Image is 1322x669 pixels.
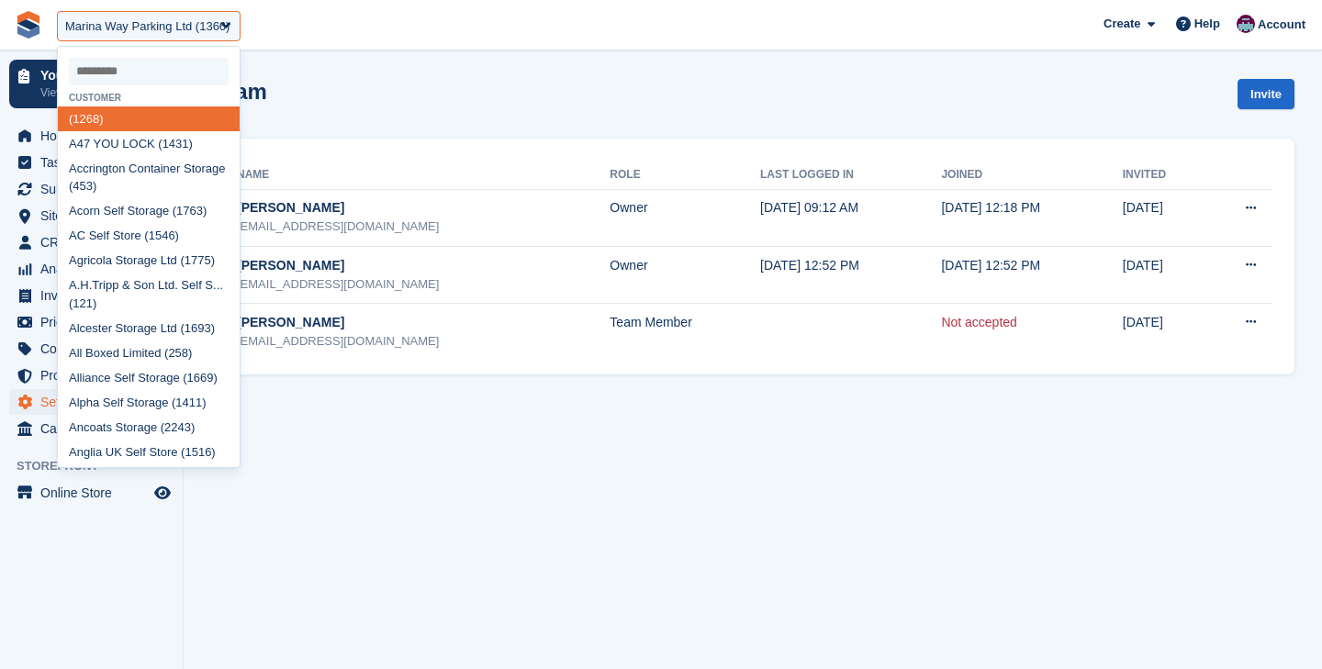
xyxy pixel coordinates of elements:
[9,123,174,149] a: menu
[941,189,1122,246] td: [DATE] 12:18 PM
[58,440,240,464] div: Anglia UK Self Store (1516)
[58,156,240,199] div: Accrington Container Storage (453)
[610,303,760,360] td: Team Member
[1194,15,1220,33] span: Help
[40,69,150,82] p: Your onboarding
[15,11,42,39] img: stora-icon-8386f47178a22dfd0bd8f6a31ec36ba5ce8667c1dd55bd0f319d3a0aa187defe.svg
[17,457,183,475] span: Storefront
[40,480,151,506] span: Online Store
[58,365,240,390] div: Alliance Self Storage (1669)
[237,198,610,217] div: [PERSON_NAME]
[9,176,174,202] a: menu
[58,224,240,249] div: AC Self Store (1546)
[58,106,240,131] div: (1268)
[58,390,240,415] div: Alpha Self Storage (1411)
[40,229,151,255] span: CRM
[9,309,174,335] a: menu
[58,273,240,317] div: A.H.Tripp & Son Ltd. Self S... (121)
[58,415,240,440] div: Ancoats Storage (2243)
[1123,246,1203,303] td: [DATE]
[941,161,1122,190] th: Joined
[1123,161,1203,190] th: Invited
[58,131,240,156] div: A47 YOU LOCK (1431)
[40,176,151,202] span: Subscriptions
[237,217,610,236] div: [EMAIL_ADDRESS][DOMAIN_NAME]
[40,203,151,229] span: Sites
[1237,15,1255,33] img: Brian Young
[40,389,151,415] span: Settings
[610,161,760,190] th: Role
[9,362,174,388] a: menu
[1123,189,1203,246] td: [DATE]
[58,93,240,103] div: Customer
[40,309,151,335] span: Pricing
[40,84,150,101] p: View next steps
[941,246,1122,303] td: [DATE] 12:52 PM
[40,123,151,149] span: Home
[58,340,240,365] div: All Boxed Limited (258)
[1123,303,1203,360] td: [DATE]
[40,283,151,308] span: Invoices
[58,316,240,340] div: Alcester Storage Ltd (1693)
[58,249,240,273] div: Agricola Storage Ltd (1775)
[9,229,174,255] a: menu
[40,362,151,388] span: Protection
[9,416,174,441] a: menu
[233,161,610,190] th: Name
[40,336,151,362] span: Coupons
[237,332,610,351] div: [EMAIL_ADDRESS][DOMAIN_NAME]
[40,256,151,282] span: Analytics
[9,336,174,362] a: menu
[760,161,941,190] th: Last logged in
[237,256,610,275] div: [PERSON_NAME]
[58,199,240,224] div: Acorn Self Storage (1763)
[9,60,174,108] a: Your onboarding View next steps
[151,482,174,504] a: Preview store
[237,275,610,294] div: [EMAIL_ADDRESS][DOMAIN_NAME]
[40,150,151,175] span: Tasks
[65,17,230,36] div: Marina Way Parking Ltd (1366)
[1238,79,1294,109] a: Invite
[1258,16,1305,34] span: Account
[760,246,941,303] td: [DATE] 12:52 PM
[237,313,610,332] div: [PERSON_NAME]
[9,203,174,229] a: menu
[9,480,174,506] a: menu
[610,189,760,246] td: Owner
[9,389,174,415] a: menu
[610,246,760,303] td: Owner
[1104,15,1140,33] span: Create
[9,150,174,175] a: menu
[9,283,174,308] a: menu
[941,315,1017,329] a: Not accepted
[760,189,941,246] td: [DATE] 09:12 AM
[40,416,151,441] span: Capital
[9,256,174,282] a: menu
